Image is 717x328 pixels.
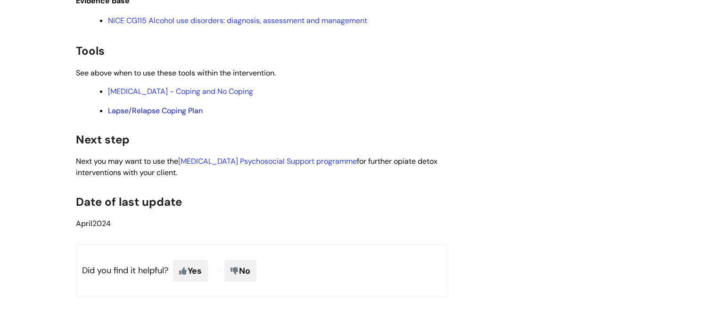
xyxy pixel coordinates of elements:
[173,260,208,282] span: Yes
[108,16,367,25] a: NICE CG115 Alcohol use disorders: diagnosis, assessment and management
[76,43,105,58] span: Tools
[76,194,182,209] span: Date of last update
[76,219,92,228] span: April
[108,86,253,96] a: [MEDICAL_DATA] - Coping and No Coping
[178,156,357,166] a: [MEDICAL_DATA] Psychosocial Support programme
[224,260,256,282] span: No
[108,106,203,116] a: Lapse/Relapse Coping Plan
[76,219,111,228] span: 2024
[76,68,276,78] span: See above when to use these tools within the intervention.
[76,132,130,147] span: Next step
[76,244,448,297] p: Did you find it helpful?
[76,156,437,178] span: Next you may want to use the for further opiate detox interventions with your client.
